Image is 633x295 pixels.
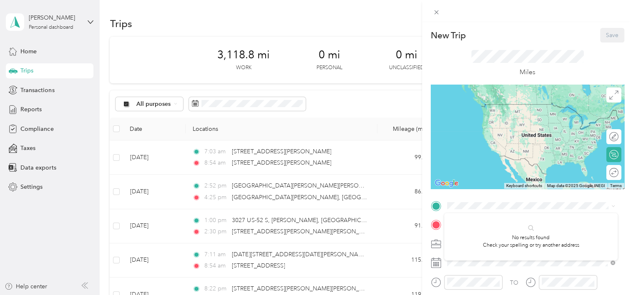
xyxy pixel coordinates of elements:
[510,278,518,287] div: TO
[431,30,466,41] p: New Trip
[586,248,633,295] iframe: Everlance-gr Chat Button Frame
[483,234,579,249] p: No results found Check your spelling or try another address
[433,178,460,189] a: Open this area in Google Maps (opens a new window)
[547,183,605,188] span: Map data ©2025 Google, INEGI
[520,67,535,77] p: Miles
[433,178,460,189] img: Google
[506,183,542,189] button: Keyboard shortcuts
